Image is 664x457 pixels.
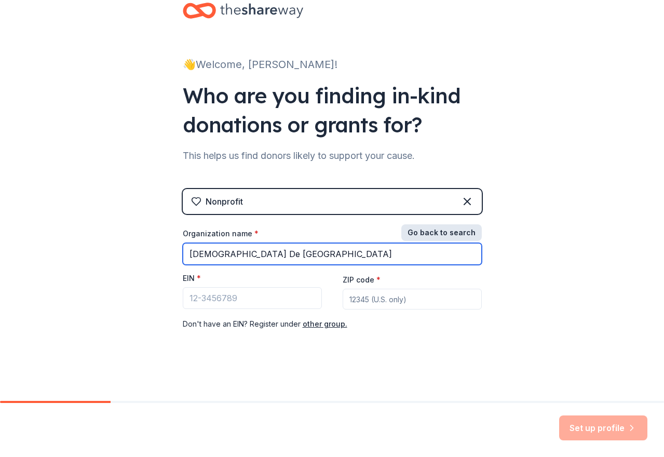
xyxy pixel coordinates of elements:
div: Nonprofit [206,195,243,208]
button: other group. [303,318,347,330]
label: ZIP code [343,275,381,285]
button: Go back to search [401,224,482,241]
div: This helps us find donors likely to support your cause. [183,147,482,164]
label: EIN [183,273,201,284]
input: 12-3456789 [183,287,322,309]
input: 12345 (U.S. only) [343,289,482,310]
input: American Red Cross [183,243,482,265]
div: Who are you finding in-kind donations or grants for? [183,81,482,139]
div: Don ' t have an EIN? Register under [183,318,482,330]
label: Organization name [183,228,259,239]
div: 👋 Welcome, [PERSON_NAME]! [183,56,482,73]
